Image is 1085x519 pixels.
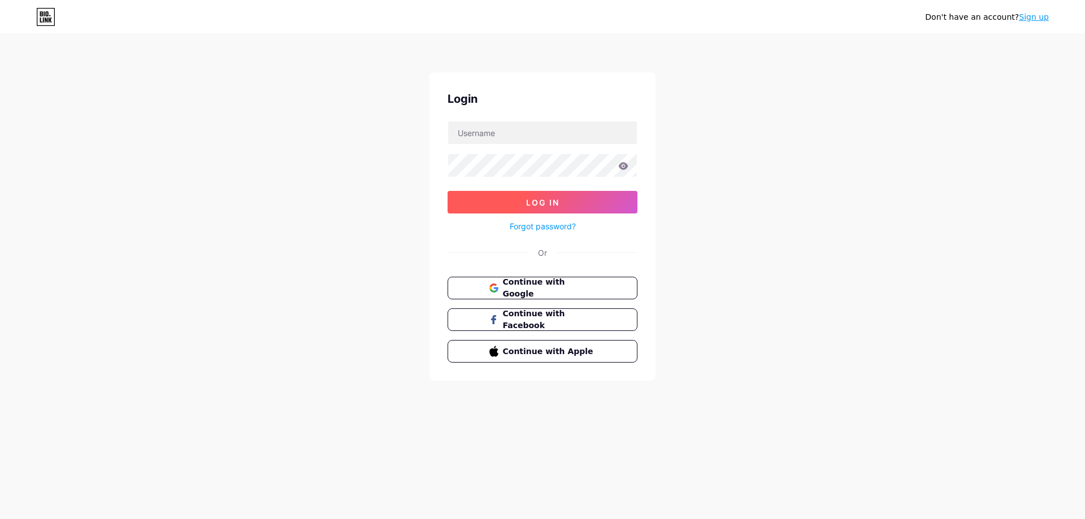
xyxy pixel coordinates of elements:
[510,220,576,232] a: Forgot password?
[448,340,637,363] button: Continue with Apple
[503,346,596,357] span: Continue with Apple
[1019,12,1049,21] a: Sign up
[925,11,1049,23] div: Don't have an account?
[526,198,559,207] span: Log In
[448,90,637,107] div: Login
[448,277,637,299] button: Continue with Google
[503,308,596,332] span: Continue with Facebook
[503,276,596,300] span: Continue with Google
[448,191,637,213] button: Log In
[448,121,637,144] input: Username
[538,247,547,259] div: Or
[448,308,637,331] button: Continue with Facebook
